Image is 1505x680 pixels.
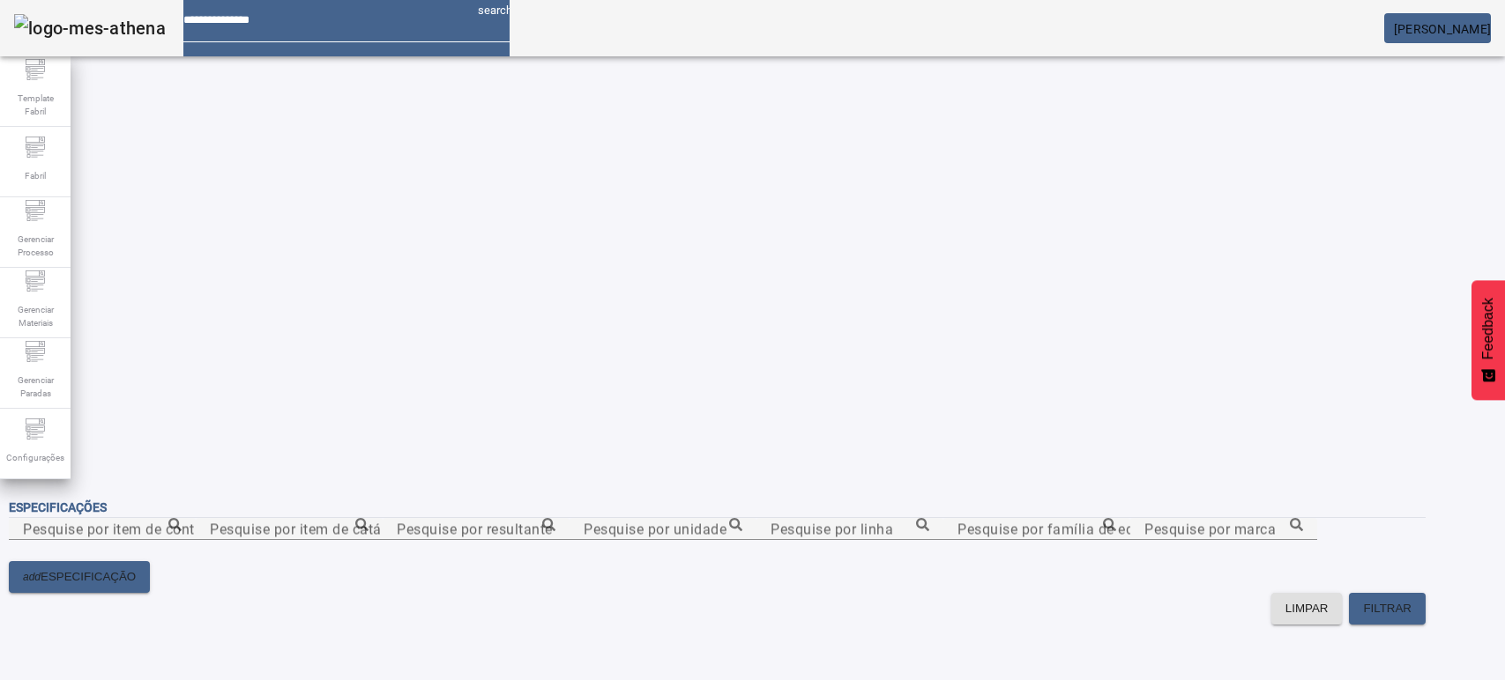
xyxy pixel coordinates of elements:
[1394,22,1491,36] span: [PERSON_NAME]
[397,519,555,540] input: Number
[584,519,742,540] input: Number
[1,446,70,469] span: Configurações
[1144,521,1276,537] mat-label: Pesquise por marca
[771,519,929,540] input: Number
[23,521,220,537] mat-label: Pesquise por item de controle
[9,561,150,593] button: addESPECIFICAÇÃO
[1363,600,1412,617] span: FILTRAR
[14,14,166,42] img: logo-mes-athena
[1480,298,1496,359] span: Feedback
[771,521,893,537] mat-label: Pesquise por linha
[210,519,369,540] input: Number
[9,298,62,335] span: Gerenciar Materiais
[1471,280,1505,400] button: Feedback - Mostrar pesquisa
[957,519,1116,540] input: Number
[9,227,62,264] span: Gerenciar Processo
[1144,519,1303,540] input: Number
[210,521,411,537] mat-label: Pesquise por item de catálogo
[23,519,182,540] input: Number
[584,521,726,537] mat-label: Pesquise por unidade
[957,521,1205,537] mat-label: Pesquise por família de equipamento
[1285,600,1329,617] span: LIMPAR
[9,500,107,514] span: Especificações
[397,521,553,537] mat-label: Pesquise por resultante
[9,368,62,405] span: Gerenciar Paradas
[9,86,62,123] span: Template Fabril
[1271,593,1343,625] button: LIMPAR
[1349,593,1426,625] button: FILTRAR
[41,568,136,586] span: ESPECIFICAÇÃO
[19,164,51,188] span: Fabril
